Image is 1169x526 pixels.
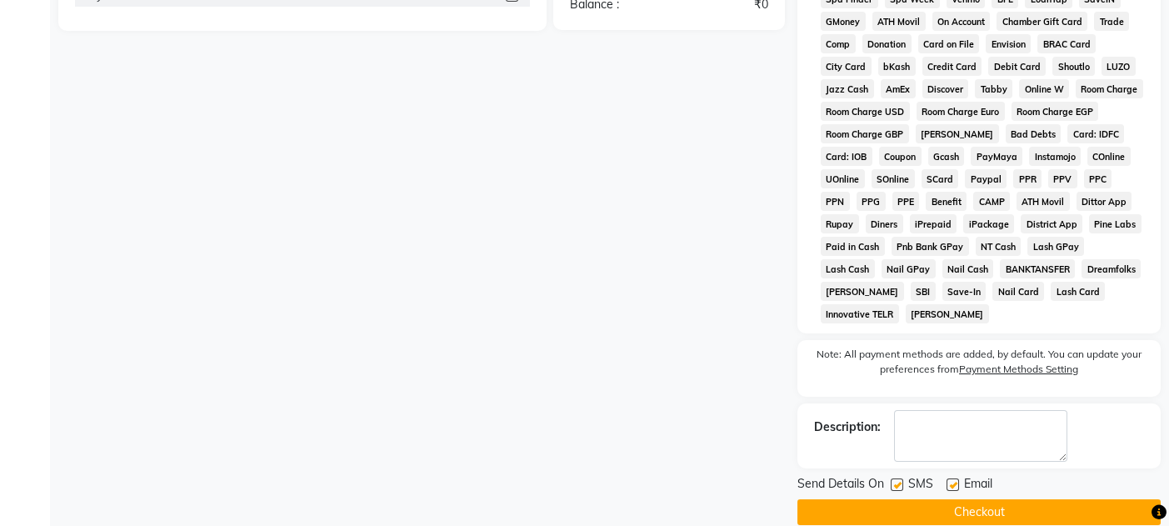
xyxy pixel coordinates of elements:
[973,192,1010,211] span: CAMP
[1029,147,1081,166] span: Instamojo
[1021,214,1082,233] span: District App
[821,57,872,76] span: City Card
[821,237,885,256] span: Paid in Cash
[1052,57,1095,76] span: Shoutlo
[1082,259,1141,278] span: Dreamfolks
[872,12,926,31] span: ATH Movil
[918,34,980,53] span: Card on File
[821,12,866,31] span: GMoney
[821,34,856,53] span: Comp
[821,102,910,121] span: Room Charge USD
[1000,259,1075,278] span: BANKTANSFER
[821,259,875,278] span: Lash Cash
[821,79,874,98] span: Jazz Cash
[821,214,859,233] span: Rupay
[910,214,957,233] span: iPrepaid
[916,124,999,143] span: [PERSON_NAME]
[797,475,884,496] span: Send Details On
[992,282,1044,301] span: Nail Card
[986,34,1031,53] span: Envision
[1094,12,1129,31] span: Trade
[908,475,933,496] span: SMS
[814,347,1144,383] label: Note: All payment methods are added, by default. You can update your preferences from
[964,475,992,496] span: Email
[975,79,1012,98] span: Tabby
[821,124,909,143] span: Room Charge GBP
[857,192,886,211] span: PPG
[881,79,916,98] span: AmEx
[1067,124,1124,143] span: Card: IDFC
[821,282,904,301] span: [PERSON_NAME]
[922,79,969,98] span: Discover
[1012,102,1099,121] span: Room Charge EGP
[1051,282,1105,301] span: Lash Card
[942,282,987,301] span: Save-In
[988,57,1046,76] span: Debit Card
[906,304,989,323] span: [PERSON_NAME]
[917,102,1005,121] span: Room Charge Euro
[882,259,936,278] span: Nail GPay
[1037,34,1096,53] span: BRAC Card
[821,304,899,323] span: Innovative TELR
[976,237,1022,256] span: NT Cash
[971,147,1022,166] span: PayMaya
[1017,192,1070,211] span: ATH Movil
[911,282,936,301] span: SBI
[821,147,872,166] span: Card: IOB
[821,192,850,211] span: PPN
[892,237,969,256] span: Pnb Bank GPay
[1048,169,1077,188] span: PPV
[1089,214,1142,233] span: Pine Labs
[1077,192,1132,211] span: Dittor App
[1076,79,1143,98] span: Room Charge
[892,192,920,211] span: PPE
[879,147,922,166] span: Coupon
[814,418,881,436] div: Description:
[932,12,991,31] span: On Account
[959,362,1078,377] label: Payment Methods Setting
[1019,79,1069,98] span: Online W
[1087,147,1131,166] span: COnline
[872,169,915,188] span: SOnline
[866,214,903,233] span: Diners
[797,499,1161,525] button: Checkout
[997,12,1087,31] span: Chamber Gift Card
[878,57,916,76] span: bKash
[922,169,959,188] span: SCard
[1084,169,1112,188] span: PPC
[926,192,967,211] span: Benefit
[1027,237,1084,256] span: Lash GPay
[922,57,982,76] span: Credit Card
[942,259,994,278] span: Nail Cash
[965,169,1007,188] span: Paypal
[963,214,1014,233] span: iPackage
[821,169,865,188] span: UOnline
[1006,124,1062,143] span: Bad Debts
[1013,169,1042,188] span: PPR
[928,147,965,166] span: Gcash
[862,34,912,53] span: Donation
[1102,57,1136,76] span: LUZO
